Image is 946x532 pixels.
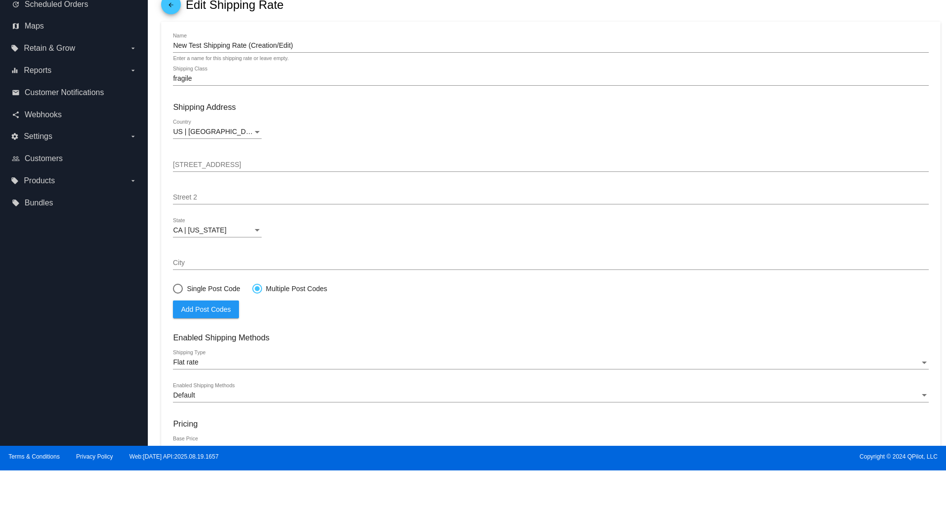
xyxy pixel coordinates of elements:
input: Street 2 [173,194,928,201]
i: arrow_drop_down [129,44,137,52]
i: share [12,111,20,119]
i: people_outline [12,155,20,163]
input: Base Price [173,445,928,453]
span: Products [24,176,55,185]
i: email [12,89,20,97]
h3: Shipping Address [173,102,928,112]
span: Settings [24,132,52,141]
div: Enter a name for this shipping rate or leave empty. [173,56,288,62]
span: Copyright © 2024 QPilot, LLC [481,453,938,460]
i: equalizer [11,66,19,74]
i: update [12,0,20,8]
span: Webhooks [25,110,62,119]
span: Bundles [25,199,53,207]
div: Single Post Code [183,285,240,293]
i: arrow_drop_down [129,177,137,185]
i: arrow_drop_down [129,66,137,74]
span: Maps [25,22,44,31]
span: Default [173,391,195,399]
span: Reports [24,66,51,75]
a: Privacy Policy [76,453,113,460]
h3: Enabled Shipping Methods [173,333,928,342]
span: Add Post Codes [181,305,231,313]
i: settings [11,133,19,140]
mat-select: State [173,227,262,234]
app-text-input-dialog: Post Codes List [173,305,238,313]
mat-icon: arrow_back [165,1,177,13]
span: Customer Notifications [25,88,104,97]
span: Flat rate [173,358,198,366]
input: Shipping Class [173,75,928,83]
mat-select: Shipping Type [173,359,928,366]
a: Terms & Conditions [8,453,60,460]
a: Web:[DATE] API:2025.08.19.1657 [130,453,219,460]
i: map [12,22,20,30]
span: Customers [25,154,63,163]
input: Street 1 [173,161,928,169]
span: US | [GEOGRAPHIC_DATA] [173,128,260,135]
i: local_offer [12,199,20,207]
i: local_offer [11,177,19,185]
input: City [173,259,928,267]
input: Name [173,42,928,50]
mat-select: Enabled Shipping Methods [173,392,928,399]
mat-select: Country [173,128,262,136]
div: Multiple Post Codes [262,285,328,293]
span: Retain & Grow [24,44,75,53]
i: arrow_drop_down [129,133,137,140]
h3: Pricing [173,419,928,429]
span: CA | [US_STATE] [173,226,226,234]
i: local_offer [11,44,19,52]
